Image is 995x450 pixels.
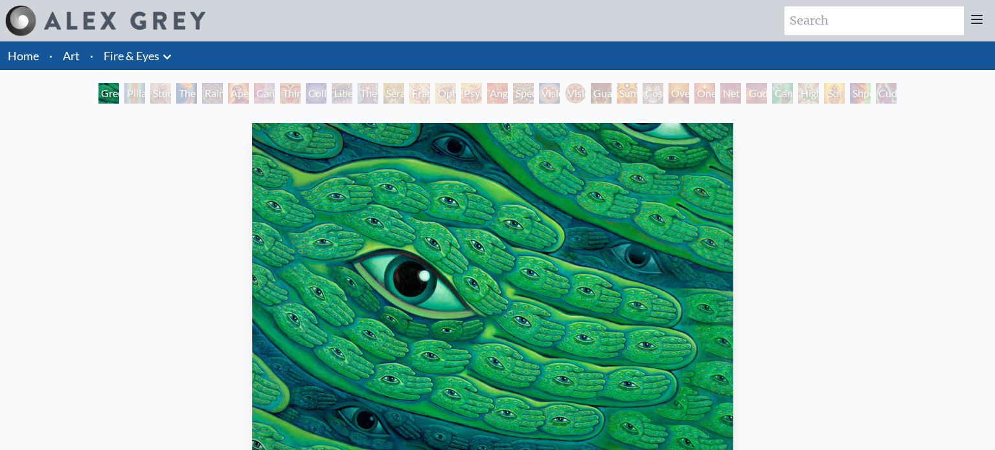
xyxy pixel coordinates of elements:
[254,83,275,104] div: Cannabis Sutra
[176,83,197,104] div: The Torch
[228,83,249,104] div: Aperture
[104,47,159,65] a: Fire & Eyes
[8,49,39,63] a: Home
[461,83,482,104] div: Psychomicrograph of a Fractal Paisley Cherub Feather Tip
[720,83,741,104] div: Net of Being
[409,83,430,104] div: Fractal Eyes
[435,83,456,104] div: Ophanic Eyelash
[617,83,637,104] div: Sunyata
[798,83,819,104] div: Higher Vision
[280,83,301,104] div: Third Eye Tears of Joy
[487,83,508,104] div: Angel Skin
[358,83,378,104] div: The Seer
[746,83,767,104] div: Godself
[124,83,145,104] div: Pillar of Awareness
[150,83,171,104] div: Study for the Great Turn
[772,83,793,104] div: Cannafist
[332,83,352,104] div: Liberation Through Seeing
[850,83,871,104] div: Shpongled
[202,83,223,104] div: Rainbow Eye Ripple
[44,41,58,70] li: ·
[591,83,612,104] div: Guardian of Infinite Vision
[824,83,845,104] div: Sol Invictus
[306,83,326,104] div: Collective Vision
[63,47,80,65] a: Art
[565,83,586,104] div: Vision Crystal Tondo
[513,83,534,104] div: Spectral Lotus
[98,83,119,104] div: Green Hand
[694,83,715,104] div: One
[643,83,663,104] div: Cosmic Elf
[539,83,560,104] div: Vision Crystal
[85,41,98,70] li: ·
[784,6,964,35] input: Search
[876,83,897,104] div: Cuddle
[383,83,404,104] div: Seraphic Transport Docking on the Third Eye
[669,83,689,104] div: Oversoul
